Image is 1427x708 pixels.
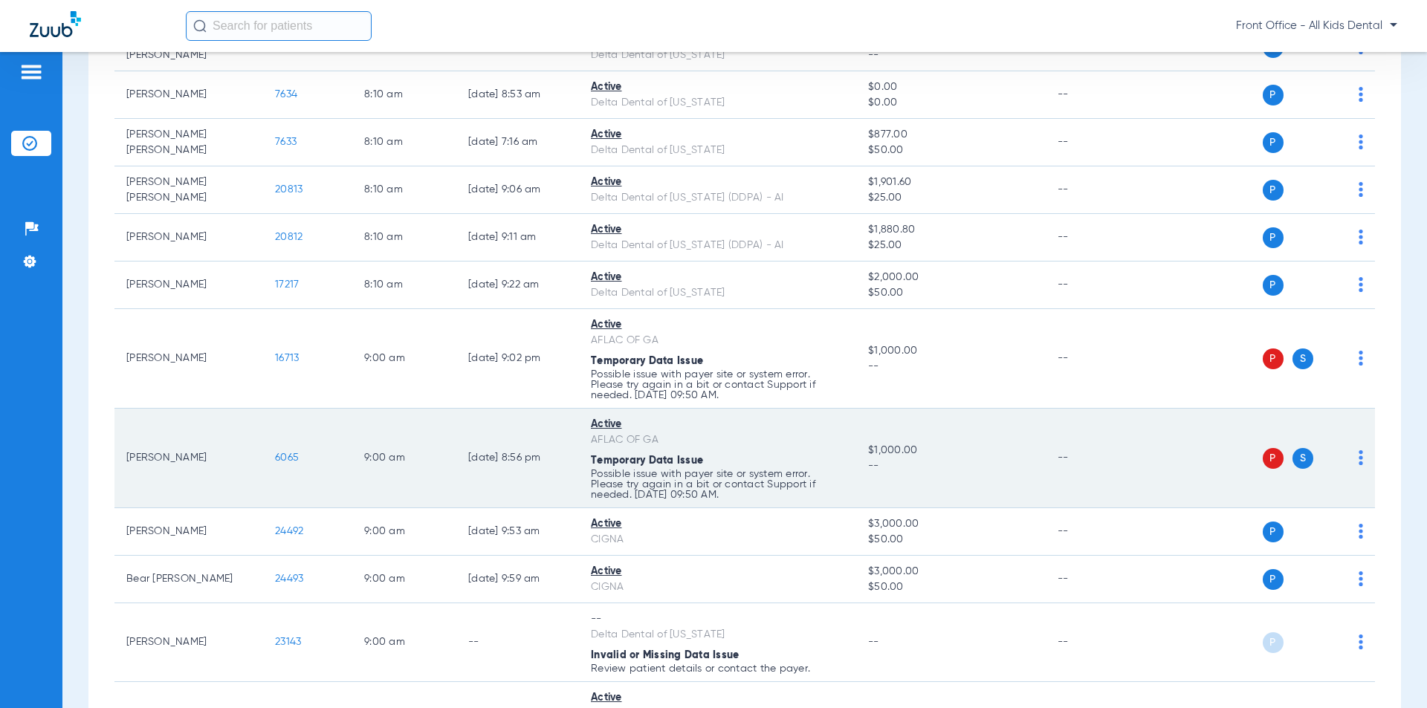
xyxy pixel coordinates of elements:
[868,190,1033,206] span: $25.00
[868,238,1033,253] span: $25.00
[1046,214,1146,262] td: --
[352,409,456,508] td: 9:00 AM
[275,574,303,584] span: 24493
[275,526,303,536] span: 24492
[456,71,579,119] td: [DATE] 8:53 AM
[275,89,297,100] span: 7634
[114,262,263,309] td: [PERSON_NAME]
[1263,632,1284,653] span: P
[1046,508,1146,556] td: --
[114,603,263,682] td: [PERSON_NAME]
[868,285,1033,301] span: $50.00
[1359,277,1363,292] img: group-dot-blue.svg
[591,417,844,432] div: Active
[352,309,456,409] td: 9:00 AM
[1046,556,1146,603] td: --
[275,452,299,463] span: 6065
[114,119,263,166] td: [PERSON_NAME] [PERSON_NAME]
[591,333,844,348] div: AFLAC OF GA
[868,79,1033,95] span: $0.00
[456,508,579,556] td: [DATE] 9:53 AM
[456,119,579,166] td: [DATE] 7:16 AM
[275,137,297,147] span: 7633
[591,650,739,660] span: Invalid or Missing Data Issue
[114,508,263,556] td: [PERSON_NAME]
[275,637,301,647] span: 23143
[1046,166,1146,214] td: --
[1263,180,1284,201] span: P
[275,184,302,195] span: 20813
[114,556,263,603] td: Bear [PERSON_NAME]
[186,11,372,41] input: Search for patients
[1046,262,1146,309] td: --
[591,79,844,95] div: Active
[591,432,844,448] div: AFLAC OF GA
[868,359,1033,374] span: --
[591,611,844,627] div: --
[456,603,579,682] td: --
[1263,522,1284,542] span: P
[1046,119,1146,166] td: --
[591,317,844,333] div: Active
[591,285,844,301] div: Delta Dental of [US_STATE]
[1046,409,1146,508] td: --
[114,409,263,508] td: [PERSON_NAME]
[868,516,1033,532] span: $3,000.00
[868,637,879,647] span: --
[114,214,263,262] td: [PERSON_NAME]
[591,356,703,366] span: Temporary Data Issue
[352,166,456,214] td: 8:10 AM
[868,95,1033,111] span: $0.00
[114,71,263,119] td: [PERSON_NAME]
[868,127,1033,143] span: $877.00
[1263,227,1284,248] span: P
[591,127,844,143] div: Active
[352,508,456,556] td: 9:00 AM
[352,214,456,262] td: 8:10 AM
[456,556,579,603] td: [DATE] 9:59 AM
[1359,634,1363,649] img: group-dot-blue.svg
[868,532,1033,548] span: $50.00
[114,309,263,409] td: [PERSON_NAME]
[275,232,302,242] span: 20812
[456,262,579,309] td: [DATE] 9:22 AM
[1359,134,1363,149] img: group-dot-blue.svg
[1359,450,1363,465] img: group-dot-blue.svg
[868,48,1033,63] span: --
[352,603,456,682] td: 9:00 AM
[868,270,1033,285] span: $2,000.00
[456,166,579,214] td: [DATE] 9:06 AM
[456,309,579,409] td: [DATE] 9:02 PM
[19,63,43,81] img: hamburger-icon
[193,19,207,33] img: Search Icon
[1292,348,1313,369] span: S
[1359,571,1363,586] img: group-dot-blue.svg
[1359,230,1363,244] img: group-dot-blue.svg
[352,556,456,603] td: 9:00 AM
[591,579,844,595] div: CIGNA
[1046,71,1146,119] td: --
[456,214,579,262] td: [DATE] 9:11 AM
[1263,85,1284,105] span: P
[868,443,1033,458] span: $1,000.00
[1292,448,1313,469] span: S
[591,222,844,238] div: Active
[1046,603,1146,682] td: --
[868,564,1033,579] span: $3,000.00
[1263,569,1284,590] span: P
[591,564,844,579] div: Active
[1046,309,1146,409] td: --
[591,143,844,158] div: Delta Dental of [US_STATE]
[30,11,81,37] img: Zuub Logo
[352,71,456,119] td: 8:10 AM
[868,579,1033,595] span: $50.00
[591,516,844,532] div: Active
[868,222,1033,238] span: $1,880.80
[1263,132,1284,153] span: P
[591,627,844,643] div: Delta Dental of [US_STATE]
[275,353,299,363] span: 16713
[868,343,1033,359] span: $1,000.00
[591,95,844,111] div: Delta Dental of [US_STATE]
[591,663,844,674] p: Review patient details or contact the payer.
[591,270,844,285] div: Active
